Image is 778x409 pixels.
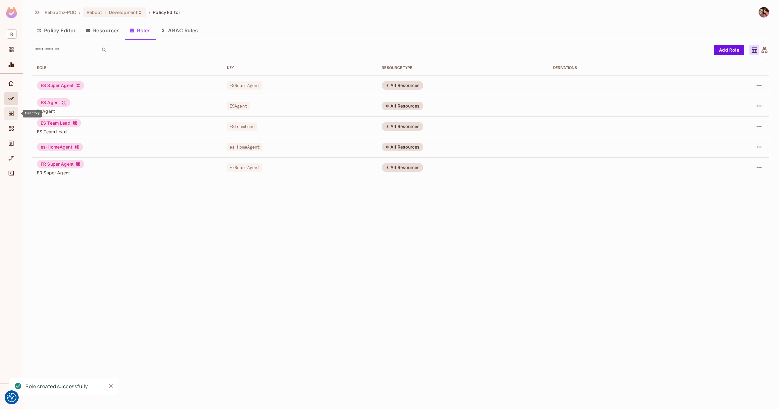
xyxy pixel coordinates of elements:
[81,23,125,38] button: Resources
[4,92,18,105] div: Policy
[125,23,156,38] button: Roles
[714,45,744,55] button: Add Role
[227,122,257,131] span: ESTeamLead
[7,393,16,402] button: Consent Preferences
[4,44,18,56] div: Projects
[382,163,423,172] div: All Resources
[227,65,372,70] div: Key
[4,152,18,164] div: URL Mapping
[87,9,102,15] span: Reboot
[149,9,150,15] li: /
[153,9,180,15] span: Policy Editor
[227,163,262,172] span: FrSuperAgent
[37,108,217,114] span: ESAgent
[7,30,16,39] span: R
[45,9,76,15] span: the active workspace
[37,160,84,168] div: FR Super Agent
[37,81,84,90] div: ES Super Agent
[4,58,18,71] div: Monitoring
[759,7,769,17] img: Ivan Silva
[25,383,88,390] div: Role created successfully
[227,143,262,151] span: es-HomeAgent
[382,65,543,70] div: RESOURCE TYPE
[37,65,217,70] div: Role
[6,7,17,18] img: SReyMgAAAABJRU5ErkJggg==
[4,27,18,41] div: Workspace: Rebauthz-POC
[37,143,83,151] div: es-HomeAgent
[37,119,81,127] div: ES Team Lead
[156,23,203,38] button: ABAC Rules
[553,65,698,70] div: Derivations
[382,122,423,131] div: All Resources
[4,167,18,179] div: Connect
[4,389,18,402] div: Help & Updates
[4,107,18,120] div: Directory
[4,122,18,135] div: Elements
[382,102,423,110] div: All Resources
[37,129,217,135] span: ES Team Lead
[4,77,18,90] div: Home
[32,23,81,38] button: Policy Editor
[7,393,16,402] img: Revisit consent button
[227,102,250,110] span: ESAgent
[105,10,107,15] span: :
[106,381,116,391] button: Close
[37,98,71,107] div: ES Agent
[4,137,18,149] div: Audit Log
[382,81,423,90] div: All Resources
[23,110,42,117] div: Directory
[382,143,423,151] div: All Resources
[227,81,262,90] span: ESSuperAgent
[37,170,217,176] span: FR Super Agent
[109,9,138,15] span: Development
[79,9,80,15] li: /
